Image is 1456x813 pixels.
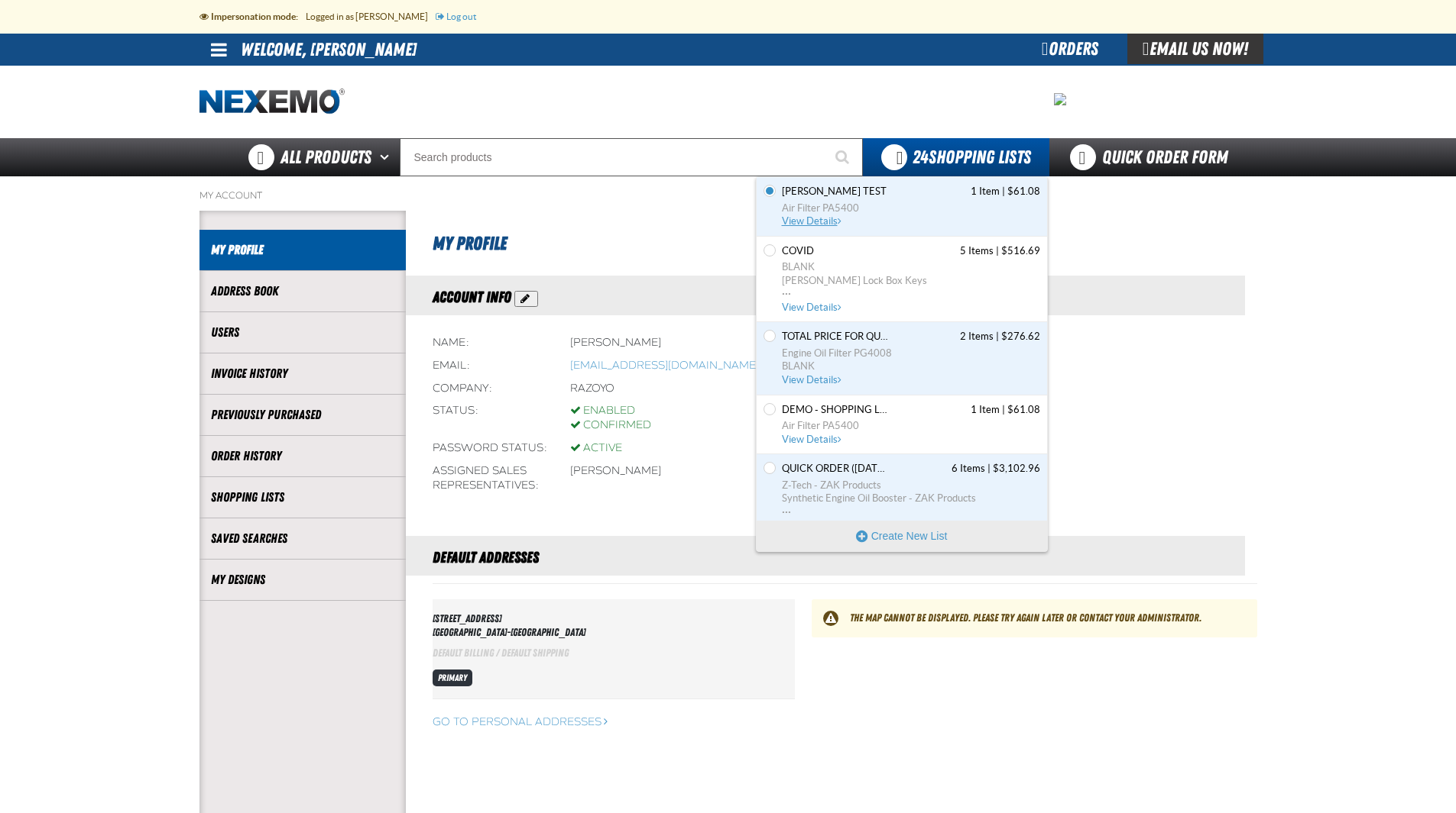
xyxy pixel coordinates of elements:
[400,138,863,176] input: Search
[211,447,394,465] a: Order History
[756,176,1048,552] div: You have 24 Shopping Lists. Open to view details
[1127,34,1263,64] div: Email Us Now!
[1001,244,1040,258] span: $516.69
[779,462,1040,532] a: Quick Order (2/25/2021, 9:47 AM) contains 6 items. Total cost is $3,102.96. Click to see all item...
[436,11,476,21] a: Log out
[960,330,994,344] span: 2 Items
[570,464,661,479] li: [PERSON_NAME]
[782,505,1040,511] span: ...
[1013,34,1127,64] div: Orders
[433,611,751,626] div: [STREET_ADDRESS]
[433,404,547,433] div: Status
[199,89,345,115] a: Home
[514,291,538,307] button: Action Edit Account Information
[199,189,1257,202] nav: Breadcrumbs
[433,715,608,728] a: Go to Personal Addresses
[211,489,394,506] a: Shopping Lists
[199,3,306,31] li: Impersonation mode:
[913,147,929,168] strong: 24
[1001,330,1040,344] span: $276.62
[782,244,814,258] span: COVID
[570,336,661,350] div: [PERSON_NAME]
[211,324,394,341] a: Users
[825,138,863,176] button: Start Searching
[779,244,1040,315] a: COVID contains 5 items. Total cost is $516.69. Click to see all items, discounts, taxes and other...
[433,336,547,350] div: Name
[782,419,1040,433] span: Air Filter PA5400
[570,382,615,396] div: Razoyo
[952,462,985,476] span: 6 Items
[838,611,1246,625] div: The map cannot be displayed. Please try again later or contact your administrator.
[496,647,499,659] span: /
[570,404,651,418] div: Enabled
[570,359,759,372] a: Opens a default email client to write an email to subscriptions@razoyo.com
[211,530,394,547] a: Saved Searches
[433,647,494,659] span: Default Billing
[570,418,651,433] div: Confirmed
[782,347,1040,360] span: Engine Oil Filter PG4008
[779,403,1040,447] a: Demo - Shopping list contains 1 item. Total cost is $61.08. Click to see all items, discounts, ta...
[782,403,889,417] span: Demo - Shopping list
[211,365,394,382] a: Invoice History
[501,647,569,659] span: Default Shipping
[782,274,1040,288] span: [PERSON_NAME] Lock Box Keys
[782,202,1040,215] span: Air Filter PA5400
[211,282,394,300] a: Address Book
[433,625,751,640] div: [GEOGRAPHIC_DATA]-[GEOGRAPHIC_DATA]
[782,479,1040,492] span: Z-Tech - ZAK Products
[433,233,507,254] span: My Profile
[241,34,417,66] li: Welcome, [PERSON_NAME]
[1007,185,1040,198] span: $61.08
[779,185,1040,228] a: tommy test contains 1 item. Total cost is $61.08. Click to see all items, discounts, taxes and ot...
[211,241,394,259] a: My Profile
[1054,93,1066,105] img: 68631125b1a07c1d9f0c03e20b138679.jpeg
[779,330,1040,386] a: Total Price for Quantity Pricing contains 2 items. Total cost is $276.62. Click to see all items,...
[211,571,394,589] a: My Designs
[782,260,1040,274] span: BLANK
[971,185,1000,198] span: 1 Item
[433,382,547,396] div: Company
[433,359,547,373] div: Email
[306,3,436,31] li: Logged in as [PERSON_NAME]
[863,138,1049,176] button: You have 24 Shopping Lists. Open to view details
[433,669,472,686] span: Primary
[570,359,759,372] bdo: [EMAIL_ADDRESS][DOMAIN_NAME]
[433,548,539,566] span: Default Addresses
[782,434,844,445] span: View Details
[996,245,999,256] span: |
[280,144,371,171] span: All Products
[987,463,991,474] span: |
[1049,138,1257,176] a: Quick Order Form
[1007,403,1040,417] span: $61.08
[782,374,844,386] span: View Details
[199,89,345,115] img: Nexemo logo
[757,521,1047,551] button: Create New List. Opens a popup
[782,215,844,227] span: View Details
[913,147,1031,168] span: Shopping Lists
[199,189,262,202] a: My Account
[1002,186,1005,197] span: |
[570,441,622,456] div: Active
[971,403,1000,417] span: 1 Item
[993,462,1040,476] span: $3,102.96
[782,519,844,531] span: View Details
[375,138,400,176] button: Open All Products pages
[782,287,1040,292] span: ...
[782,185,887,198] span: tommy test
[782,492,1040,505] span: Synthetic Engine Oil Booster - ZAK Products
[782,360,1040,373] span: BLANK
[782,330,889,344] span: Total Price for Quantity Pricing
[960,244,994,258] span: 5 Items
[1002,404,1005,415] span: |
[433,288,511,306] span: Account Info
[782,462,889,476] span: Quick Order (2/25/2021, 9:47 AM)
[782,302,844,313] span: View Details
[433,441,547,456] div: Password status
[211,406,394,424] a: Previously Purchased
[433,464,547,493] div: Assigned Sales Representatives
[996,331,999,342] span: |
